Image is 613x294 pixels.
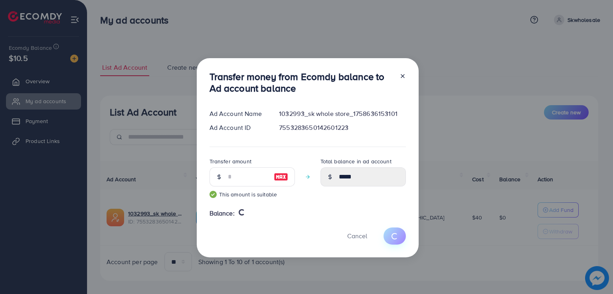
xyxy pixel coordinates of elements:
[320,157,392,165] label: Total balance in ad account
[210,209,235,218] span: Balance:
[210,191,217,198] img: guide
[337,227,377,245] button: Cancel
[203,123,273,132] div: Ad Account ID
[347,231,367,240] span: Cancel
[274,172,288,182] img: image
[203,109,273,118] div: Ad Account Name
[210,190,295,198] small: This amount is suitable
[210,71,393,94] h3: Transfer money from Ecomdy balance to Ad account balance
[210,157,251,165] label: Transfer amount
[273,109,412,118] div: 1032993_sk whole store_1758636153101
[273,123,412,132] div: 7553283650142601223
